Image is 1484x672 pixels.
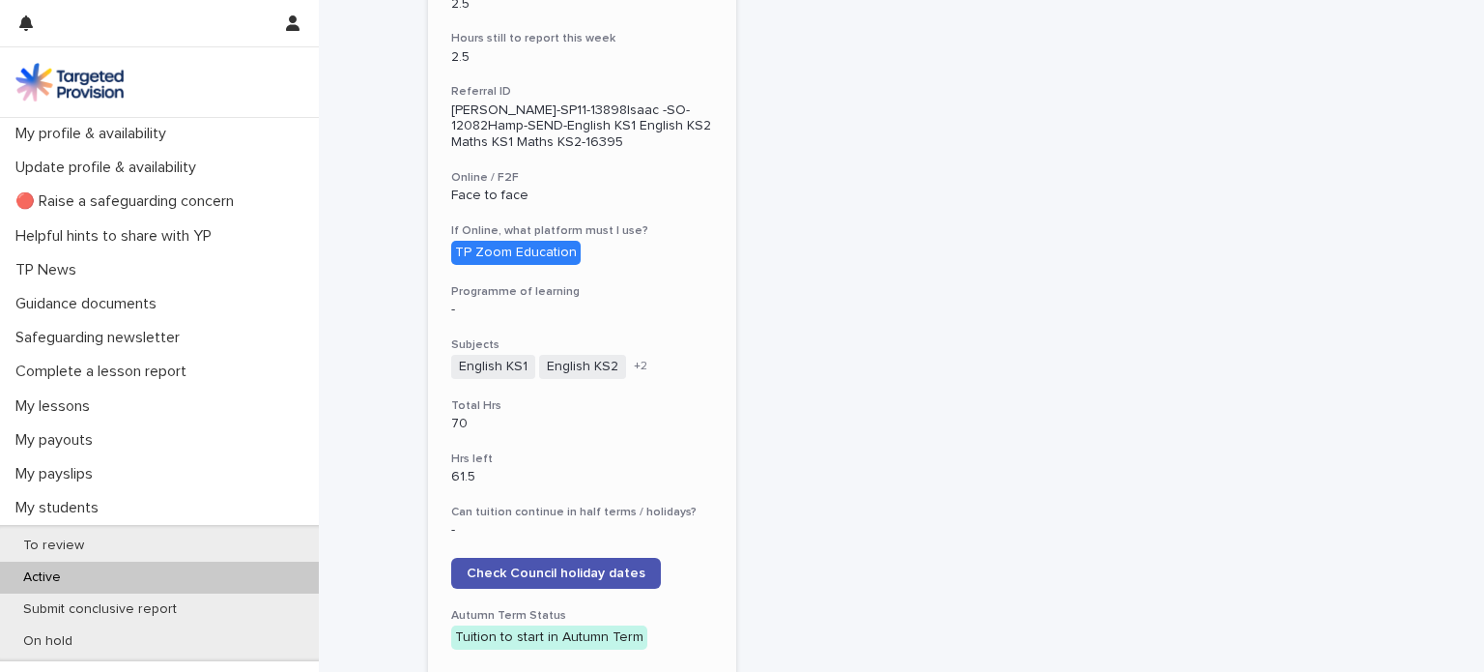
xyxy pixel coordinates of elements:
p: TP News [8,261,92,279]
p: Update profile & availability [8,159,212,177]
p: My payslips [8,465,108,483]
h3: Programme of learning [451,284,713,300]
span: + 2 [634,361,647,372]
p: To review [8,538,100,554]
p: Guidance documents [8,295,172,313]
span: English KS1 [451,355,535,379]
h3: Total Hrs [451,398,713,414]
p: [PERSON_NAME]-SP11-13898Isaac -SO-12082Hamp-SEND-English KS1 English KS2 Maths KS1 Maths KS2-16395 [451,102,713,151]
span: Check Council holiday dates [467,567,645,580]
p: My profile & availability [8,125,182,143]
h3: Can tuition continue in half terms / holidays? [451,505,713,520]
h3: Referral ID [451,84,713,100]
p: Active [8,570,76,586]
p: 70 [451,416,713,432]
p: - [451,522,713,539]
p: - [451,302,713,318]
p: My students [8,499,114,517]
p: 🔴 Raise a safeguarding concern [8,192,249,211]
h3: Hrs left [451,452,713,467]
p: 2.5 [451,49,713,66]
div: TP Zoom Education [451,241,581,265]
h3: Online / F2F [451,170,713,186]
span: English KS2 [539,355,626,379]
a: Check Council holiday dates [451,558,661,589]
p: Submit conclusive report [8,601,192,618]
p: My payouts [8,431,108,450]
div: Tuition to start in Autumn Term [451,626,647,650]
h3: Subjects [451,337,713,353]
p: On hold [8,633,88,650]
h3: Autumn Term Status [451,608,713,624]
p: Helpful hints to share with YP [8,227,227,246]
img: M5nRWzHhSzIhMunXDL62 [15,63,124,102]
p: Complete a lesson report [8,363,202,381]
p: My lessons [8,397,105,416]
p: Safeguarding newsletter [8,329,195,347]
p: Face to face [451,188,713,204]
h3: If Online, what platform must I use? [451,223,713,239]
h3: Hours still to report this week [451,31,713,46]
p: 61.5 [451,469,713,485]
